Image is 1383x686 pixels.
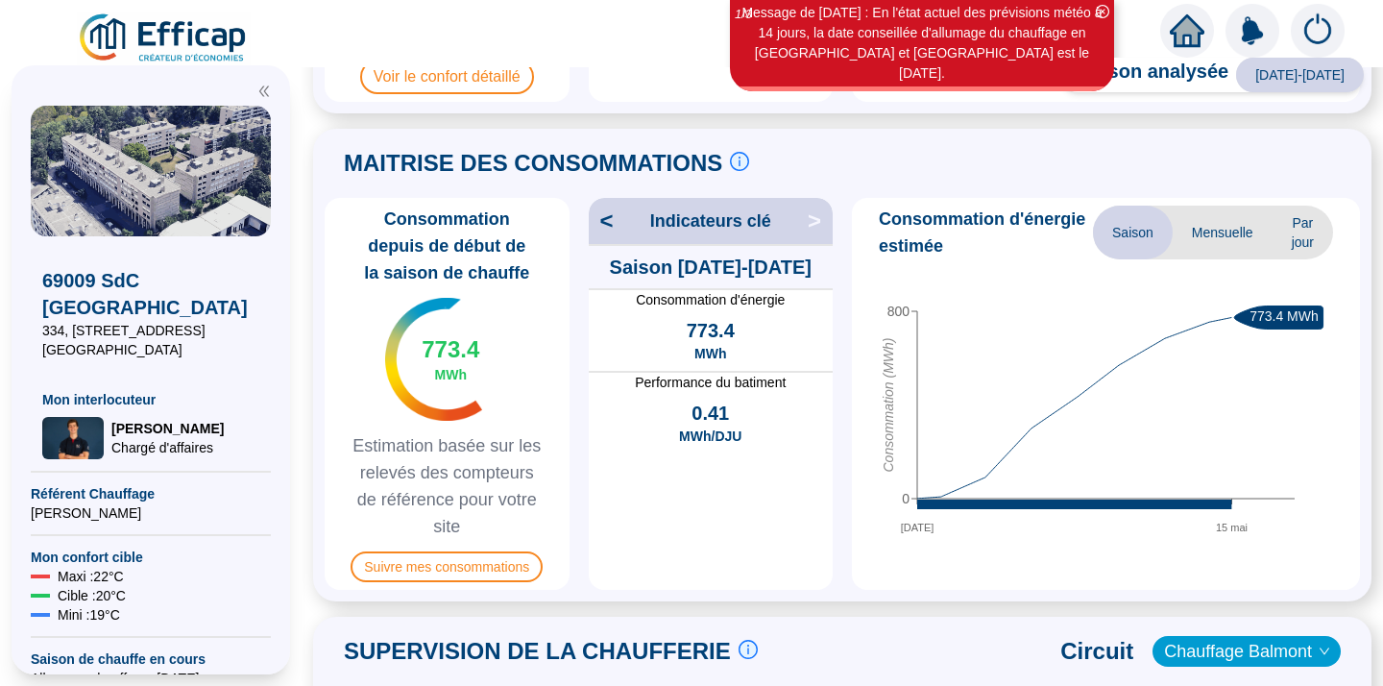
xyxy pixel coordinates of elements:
[1291,4,1345,58] img: alerts
[351,551,543,582] span: Suivre mes consommations
[1250,309,1319,325] text: 773.4 MWh
[733,3,1111,84] div: Message de [DATE] : En l'état actuel des prévisions météo à 14 jours, la date conseillée d'alluma...
[1093,206,1173,259] span: Saison
[344,148,722,179] span: MAITRISE DES CONSOMMATIONS
[111,438,224,457] span: Chargé d'affaires
[58,567,124,586] span: Maxi : 22 °C
[610,254,812,281] span: Saison [DATE]-[DATE]
[360,60,534,94] span: Voir le confort détaillé
[31,548,271,567] span: Mon confort cible
[344,636,731,667] span: SUPERVISION DE LA CHAUFFERIE
[881,338,896,473] tspan: Consommation (MWh)
[902,491,910,506] tspan: 0
[77,12,251,65] img: efficap energie logo
[1319,646,1330,657] span: down
[31,503,271,523] span: [PERSON_NAME]
[1173,206,1273,259] span: Mensuelle
[1225,4,1279,58] img: alerts
[1216,522,1248,533] tspan: 15 mai
[58,586,126,605] span: Cible : 20 °C
[31,649,271,669] span: Saison de chauffe en cours
[901,522,934,533] tspan: [DATE]
[589,290,834,309] span: Consommation d'énergie
[694,344,726,363] span: MWh
[435,365,467,384] span: MWh
[1060,58,1229,92] span: Saison analysée
[42,321,259,359] span: 334, [STREET_ADDRESS] [GEOGRAPHIC_DATA]
[1273,206,1333,259] span: Par jour
[257,85,271,98] span: double-left
[687,317,735,344] span: 773.4
[691,400,729,427] span: 0.41
[879,206,1093,259] span: Consommation d'énergie estimée
[739,640,758,659] span: info-circle
[730,152,749,171] span: info-circle
[887,304,910,319] tspan: 800
[589,373,834,392] span: Performance du batiment
[650,208,771,234] span: Indicateurs clé
[111,419,224,438] span: [PERSON_NAME]
[1170,13,1204,48] span: home
[58,605,120,625] span: Mini : 19 °C
[332,206,562,286] span: Consommation depuis de début de la saison de chauffe
[42,267,259,321] span: 69009 SdC [GEOGRAPHIC_DATA]
[1236,58,1364,92] span: [DATE]-[DATE]
[42,390,259,409] span: Mon interlocuteur
[679,427,741,446] span: MWh/DJU
[1164,637,1329,666] span: Chauffage Balmont
[385,298,482,421] img: indicateur températures
[735,7,752,21] i: 1 / 3
[422,334,479,365] span: 773.4
[808,206,833,236] span: >
[31,484,271,503] span: Référent Chauffage
[1060,636,1133,667] span: Circuit
[42,417,104,458] img: Chargé d'affaires
[332,432,562,540] span: Estimation basée sur les relevés des compteurs de référence pour votre site
[1096,5,1109,18] span: close-circle
[589,206,614,236] span: <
